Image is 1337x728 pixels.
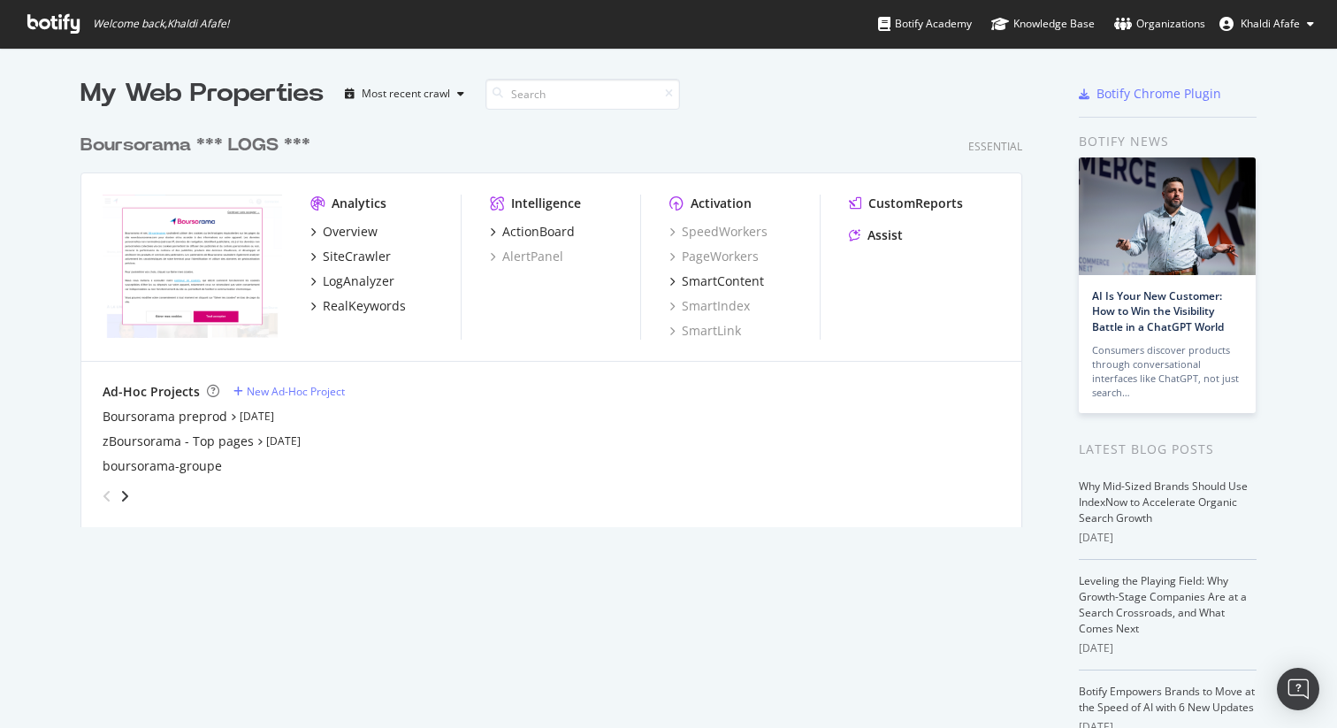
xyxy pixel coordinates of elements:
[103,433,254,450] a: zBoursorama - Top pages
[485,79,680,110] input: Search
[1096,85,1221,103] div: Botify Chrome Plugin
[669,272,764,290] a: SmartContent
[323,297,406,315] div: RealKeywords
[682,272,764,290] div: SmartContent
[669,297,750,315] a: SmartIndex
[1079,440,1257,459] div: Latest Blog Posts
[310,272,394,290] a: LogAnalyzer
[1079,479,1248,525] a: Why Mid-Sized Brands Should Use IndexNow to Accelerate Organic Search Growth
[691,195,752,212] div: Activation
[1079,530,1257,546] div: [DATE]
[1277,668,1319,710] div: Open Intercom Messenger
[867,226,903,244] div: Assist
[878,15,972,33] div: Botify Academy
[1092,288,1224,333] a: AI Is Your New Customer: How to Win the Visibility Battle in a ChatGPT World
[1079,132,1257,151] div: Botify news
[1079,573,1247,636] a: Leveling the Playing Field: Why Growth-Stage Companies Are at a Search Crossroads, and What Comes...
[1205,10,1328,38] button: Khaldi Afafe
[868,195,963,212] div: CustomReports
[323,223,378,241] div: Overview
[266,433,301,448] a: [DATE]
[103,408,227,425] a: Boursorama preprod
[310,297,406,315] a: RealKeywords
[80,111,1036,527] div: grid
[849,226,903,244] a: Assist
[93,17,229,31] span: Welcome back, Khaldi Afafe !
[310,223,378,241] a: Overview
[118,487,131,505] div: angle-right
[323,248,391,265] div: SiteCrawler
[1079,157,1256,275] img: AI Is Your New Customer: How to Win the Visibility Battle in a ChatGPT World
[669,248,759,265] a: PageWorkers
[103,383,200,401] div: Ad-Hoc Projects
[338,80,471,108] button: Most recent crawl
[1079,684,1255,715] a: Botify Empowers Brands to Move at the Speed of AI with 6 New Updates
[1079,85,1221,103] a: Botify Chrome Plugin
[240,409,274,424] a: [DATE]
[511,195,581,212] div: Intelligence
[1079,640,1257,656] div: [DATE]
[502,223,575,241] div: ActionBoard
[669,223,768,241] a: SpeedWorkers
[233,384,345,399] a: New Ad-Hoc Project
[1241,16,1300,31] span: Khaldi Afafe
[332,195,386,212] div: Analytics
[1092,343,1242,400] div: Consumers discover products through conversational interfaces like ChatGPT, not just search…
[103,195,282,338] img: boursorama.com
[362,88,450,99] div: Most recent crawl
[490,223,575,241] a: ActionBoard
[490,248,563,265] a: AlertPanel
[991,15,1095,33] div: Knowledge Base
[247,384,345,399] div: New Ad-Hoc Project
[669,322,741,340] a: SmartLink
[968,139,1022,154] div: Essential
[323,272,394,290] div: LogAnalyzer
[80,76,324,111] div: My Web Properties
[849,195,963,212] a: CustomReports
[1114,15,1205,33] div: Organizations
[95,482,118,510] div: angle-left
[310,248,391,265] a: SiteCrawler
[103,457,222,475] a: boursorama-groupe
